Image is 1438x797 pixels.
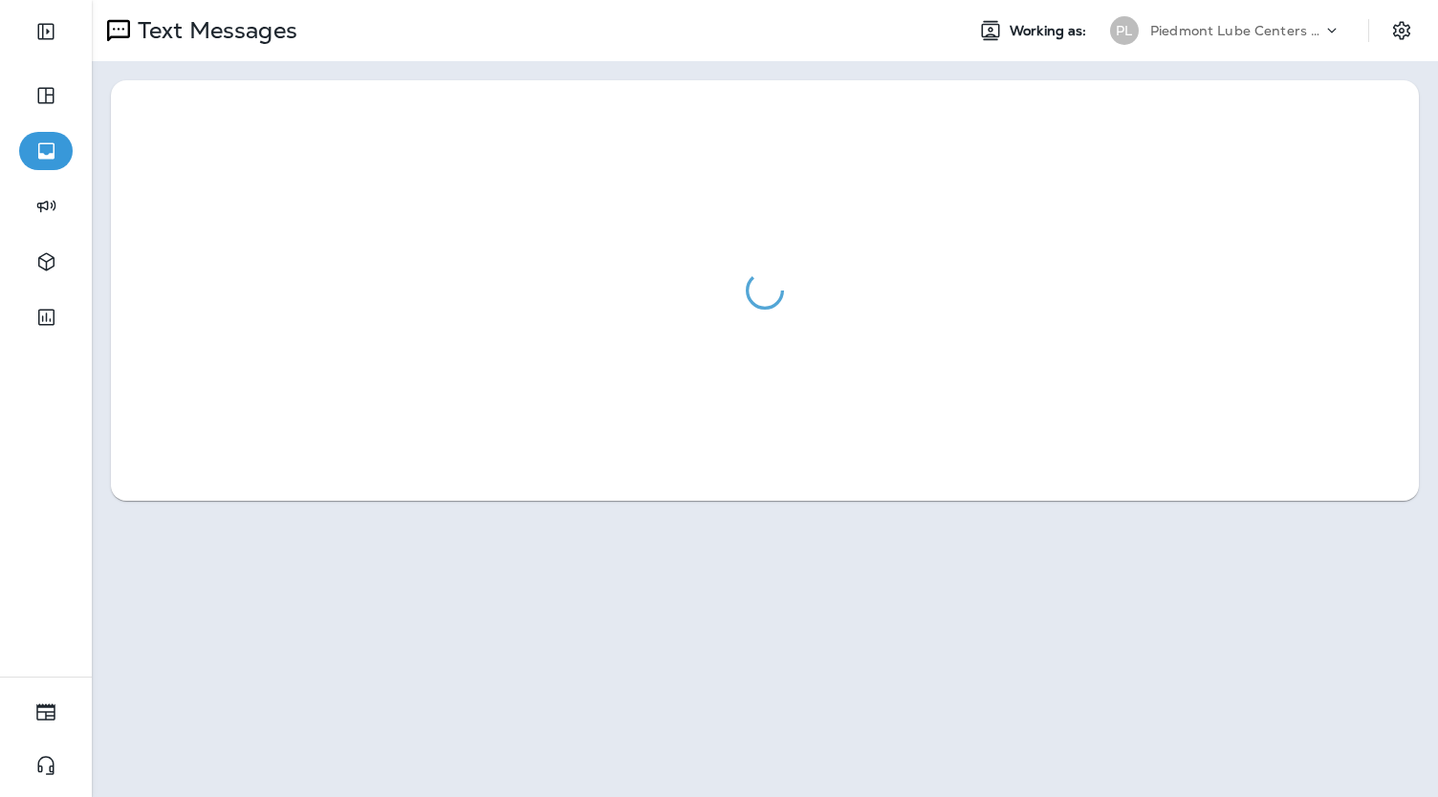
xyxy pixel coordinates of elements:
[19,12,73,51] button: Expand Sidebar
[1384,13,1419,48] button: Settings
[1010,23,1091,39] span: Working as:
[130,16,297,45] p: Text Messages
[1150,23,1322,38] p: Piedmont Lube Centers LLC
[1110,16,1139,45] div: PL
